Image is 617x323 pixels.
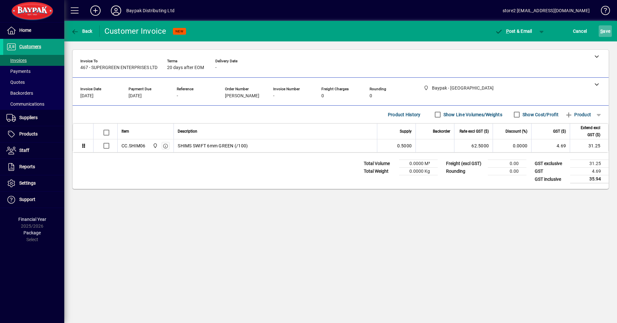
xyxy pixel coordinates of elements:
span: SHIMS SWIFT 6mm GREEN (/100) [178,143,248,149]
td: 31.25 [570,139,608,152]
a: Communications [3,99,64,109]
button: Post & Email [492,25,535,37]
span: Payments [6,69,31,74]
app-page-header-button: Back [64,25,100,37]
button: Back [69,25,94,37]
span: ave [600,26,610,36]
span: GST ($) [553,128,566,135]
td: 35.94 [570,175,609,183]
span: Product History [388,109,421,120]
td: Total Volume [361,160,399,168]
span: Quotes [6,80,25,85]
button: Add [85,5,106,16]
span: Suppliers [19,115,38,120]
span: Customers [19,44,41,49]
span: 0 [321,93,324,99]
div: Customer Invoice [104,26,166,36]
td: GST [532,168,570,175]
span: 20 days after EOM [167,65,204,70]
td: Rounding [443,168,488,175]
span: NEW [175,29,183,33]
label: Show Line Volumes/Weights [442,111,502,118]
span: Cancel [573,26,587,36]
a: Suppliers [3,110,64,126]
a: Invoices [3,55,64,66]
a: Quotes [3,77,64,88]
span: Extend excl GST ($) [574,124,600,138]
td: 31.25 [570,160,609,168]
a: Backorders [3,88,64,99]
a: Products [3,126,64,142]
span: Settings [19,180,36,186]
span: ost & Email [495,29,532,34]
span: Backorders [6,91,33,96]
button: Product [562,109,594,120]
span: Baypak - Onekawa [151,142,158,149]
a: Home [3,22,64,39]
a: Support [3,192,64,208]
span: 467 - SUPERGREEN ENTERPRISES LTD [80,65,157,70]
a: Reports [3,159,64,175]
span: Item [121,128,129,135]
button: Profile [106,5,126,16]
div: Baypak Distributing Ltd [126,5,174,16]
span: - [273,93,274,99]
td: Total Weight [361,168,399,175]
td: 0.0000 [493,139,531,152]
span: Backorder [433,128,450,135]
span: Back [71,29,93,34]
label: Show Cost/Profit [521,111,559,118]
span: Rate excl GST ($) [460,128,489,135]
span: 0.5000 [397,143,412,149]
td: 0.00 [488,168,526,175]
td: GST inclusive [532,175,570,183]
span: Reports [19,164,35,169]
div: store2 [EMAIL_ADDRESS][DOMAIN_NAME] [503,5,590,16]
span: - [215,65,217,70]
td: 4.69 [570,168,609,175]
td: 0.0000 Kg [399,168,438,175]
span: Communications [6,101,44,107]
span: Description [178,128,197,135]
span: [DATE] [129,93,142,99]
span: S [600,29,603,34]
td: 0.0000 M³ [399,160,438,168]
span: Package [23,230,41,235]
span: Invoices [6,58,27,63]
td: 0.00 [488,160,526,168]
td: GST exclusive [532,160,570,168]
div: 62.5000 [458,143,489,149]
span: 0 [370,93,372,99]
span: Product [565,109,591,120]
button: Product History [385,109,423,120]
span: Products [19,131,38,136]
button: Save [599,25,612,37]
td: Freight (excl GST) [443,160,488,168]
span: Financial Year [18,217,46,222]
a: Staff [3,143,64,159]
td: 4.69 [531,139,570,152]
span: Support [19,197,35,202]
span: Discount (%) [505,128,527,135]
a: Settings [3,175,64,191]
span: P [506,29,509,34]
button: Cancel [571,25,589,37]
span: Home [19,28,31,33]
span: [PERSON_NAME] [225,93,259,99]
span: Staff [19,148,29,153]
span: Supply [400,128,412,135]
span: - [177,93,178,99]
div: CC.SHIM06 [121,143,145,149]
a: Payments [3,66,64,77]
a: Knowledge Base [596,1,609,22]
span: [DATE] [80,93,94,99]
